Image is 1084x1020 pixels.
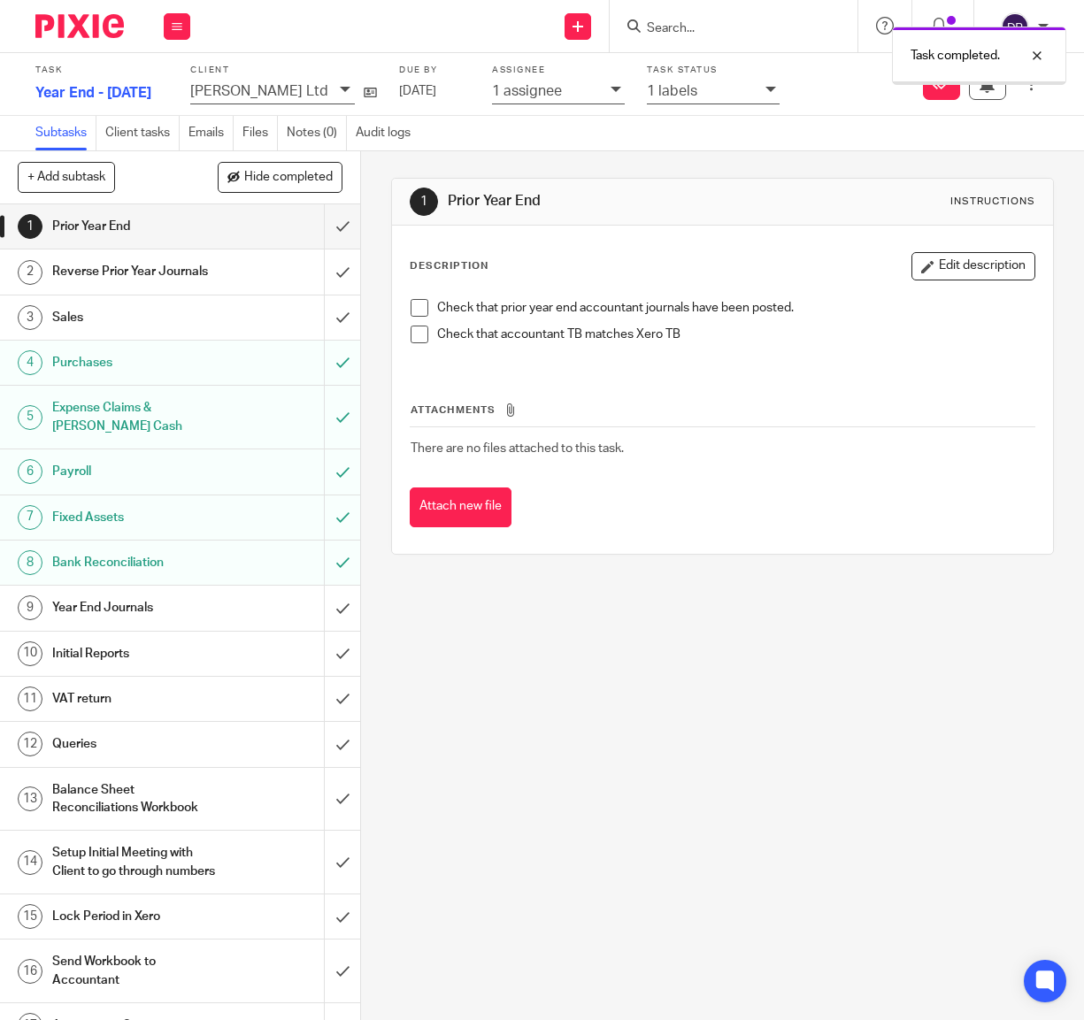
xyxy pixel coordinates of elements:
p: 1 assignee [492,83,562,99]
h1: Reverse Prior Year Journals [52,258,222,285]
h1: Purchases [52,349,222,376]
h1: VAT return [52,686,222,712]
h1: Payroll [52,458,222,485]
a: Emails [188,116,234,150]
p: Description [410,259,488,273]
h1: Prior Year End [52,213,222,240]
h1: Lock Period in Xero [52,903,222,930]
div: 16 [18,959,42,984]
div: 3 [18,305,42,330]
p: Check that prior year end accountant journals have been posted. [437,299,1034,317]
span: Attachments [411,405,496,415]
h1: Year End Journals [52,594,222,621]
h1: Prior Year End [448,192,760,211]
div: 14 [18,850,42,875]
div: 10 [18,641,42,666]
a: Client tasks [105,116,180,150]
a: Audit logs [356,116,419,150]
label: Task [35,65,168,76]
h1: Initial Reports [52,640,222,667]
h1: Expense Claims & [PERSON_NAME] Cash [52,395,222,440]
span: Hide completed [244,171,333,185]
button: Hide completed [218,162,342,192]
button: + Add subtask [18,162,115,192]
h1: Balance Sheet Reconciliations Workbook [52,777,222,822]
span: There are no files attached to this task. [411,442,624,455]
label: Assignee [492,65,625,76]
div: 15 [18,904,42,929]
label: Client [190,65,377,76]
p: Task completed. [911,47,1000,65]
div: 4 [18,350,42,375]
h1: Bank Reconciliation [52,549,222,576]
h1: Setup Initial Meeting with Client to go through numbers [52,840,222,885]
div: 8 [18,550,42,575]
div: 12 [18,732,42,756]
div: 5 [18,405,42,430]
div: 2 [18,260,42,285]
button: Attach new file [410,487,511,527]
p: [PERSON_NAME] Ltd [190,83,328,99]
div: 13 [18,786,42,811]
div: 1 [18,214,42,239]
div: 11 [18,686,42,711]
button: Edit description [911,252,1035,280]
div: 1 [410,188,438,216]
span: [DATE] [399,85,436,97]
h1: Queries [52,731,222,757]
a: Notes (0) [287,116,347,150]
h1: Fixed Assets [52,504,222,531]
label: Due by [399,65,470,76]
p: Check that accountant TB matches Xero TB [437,326,1034,343]
h1: Send Workbook to Accountant [52,948,222,993]
img: svg%3E [1001,12,1029,41]
a: Files [242,116,278,150]
div: 9 [18,595,42,620]
div: 6 [18,459,42,484]
p: 1 labels [647,83,697,99]
div: 7 [18,505,42,530]
img: Pixie [35,14,124,38]
h1: Sales [52,304,222,331]
a: Subtasks [35,116,96,150]
div: Instructions [950,195,1035,209]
